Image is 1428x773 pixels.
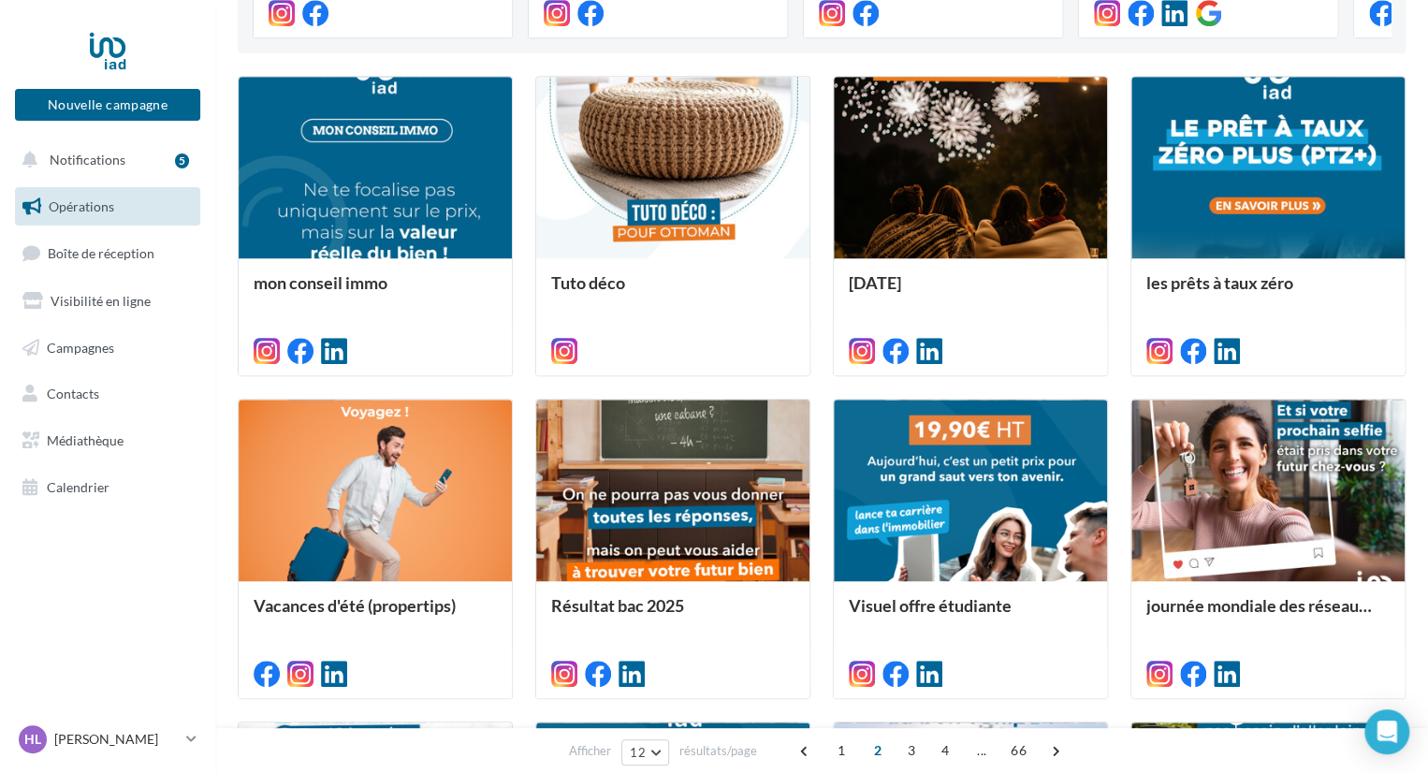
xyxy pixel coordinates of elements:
span: 2 [863,736,893,766]
span: Visibilité en ligne [51,293,151,309]
span: 1 [826,736,856,766]
span: Notifications [50,152,125,168]
div: [DATE] [849,273,1092,311]
span: Contacts [47,386,99,401]
a: Boîte de réception [11,233,204,273]
div: Vacances d'été (propertips) [254,596,497,634]
div: journée mondiale des réseaux sociaux [1146,596,1390,634]
div: mon conseil immo [254,273,497,311]
div: 5 [175,153,189,168]
div: Visuel offre étudiante [849,596,1092,634]
div: les prêts à taux zéro [1146,273,1390,311]
a: Visibilité en ligne [11,282,204,321]
span: Afficher [569,742,611,760]
div: Tuto déco [551,273,794,311]
button: 12 [621,739,669,766]
span: 3 [896,736,926,766]
span: Opérations [49,198,114,214]
a: Opérations [11,187,204,226]
span: ... [967,736,997,766]
div: Résultat bac 2025 [551,596,794,634]
span: Médiathèque [47,432,124,448]
span: 4 [930,736,960,766]
span: résultats/page [679,742,757,760]
span: HL [24,730,41,749]
span: Calendrier [47,479,109,495]
a: HL [PERSON_NAME] [15,722,200,757]
a: Calendrier [11,468,204,507]
span: 66 [1003,736,1034,766]
a: Médiathèque [11,421,204,460]
a: Contacts [11,374,204,414]
button: Nouvelle campagne [15,89,200,121]
p: [PERSON_NAME] [54,730,179,749]
span: 12 [630,745,646,760]
span: Campagnes [47,339,114,355]
a: Campagnes [11,328,204,368]
div: Open Intercom Messenger [1364,709,1409,754]
span: Boîte de réception [48,245,154,261]
button: Notifications 5 [11,140,197,180]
